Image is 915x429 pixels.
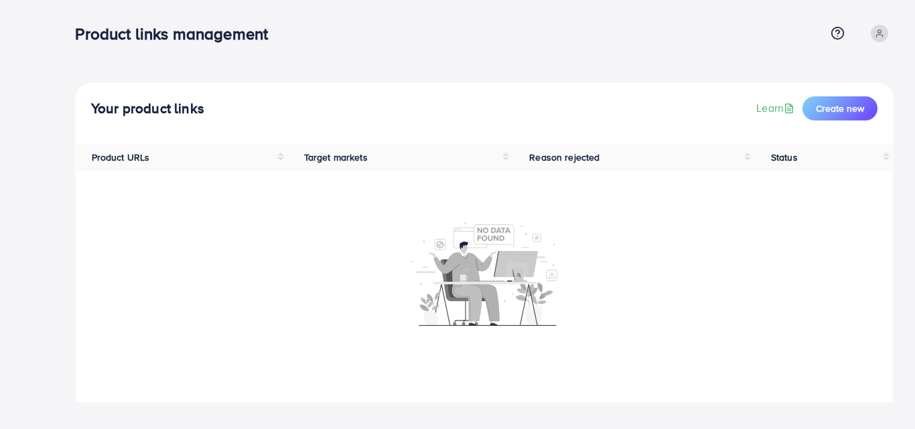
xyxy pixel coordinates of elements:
[304,151,368,164] span: Target markets
[529,151,600,164] span: Reason rejected
[802,96,877,120] button: Create new
[75,24,279,44] h3: Product links management
[816,102,864,115] span: Create new
[771,151,798,164] span: Status
[92,151,150,164] span: Product URLs
[411,221,557,326] img: No account
[91,100,204,117] h4: Your product links
[756,100,797,116] a: Learn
